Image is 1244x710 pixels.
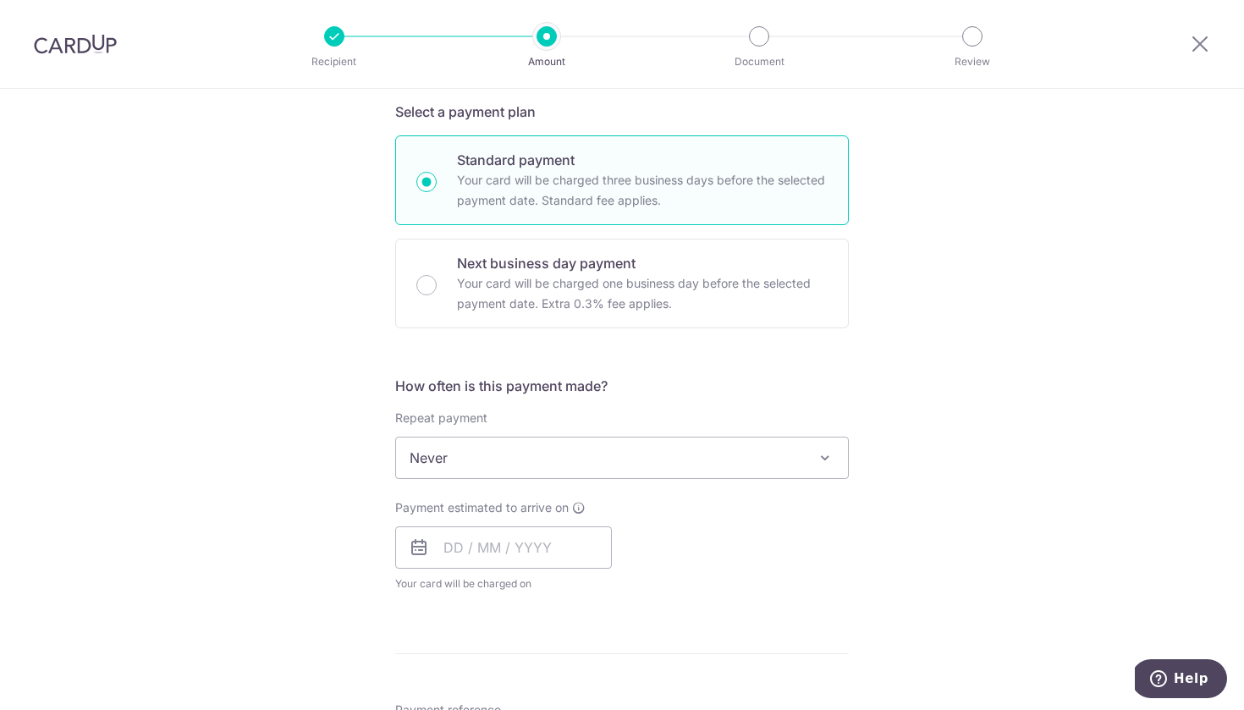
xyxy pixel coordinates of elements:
p: Review [910,53,1035,70]
p: Your card will be charged three business days before the selected payment date. Standard fee appl... [457,170,828,211]
h5: How often is this payment made? [395,376,849,396]
iframe: Opens a widget where you can find more information [1135,659,1227,702]
p: Amount [484,53,609,70]
p: Recipient [272,53,397,70]
p: Standard payment [457,150,828,170]
p: Next business day payment [457,253,828,273]
p: Your card will be charged one business day before the selected payment date. Extra 0.3% fee applies. [457,273,828,314]
h5: Select a payment plan [395,102,849,122]
label: Repeat payment [395,410,487,427]
p: Document [696,53,822,70]
span: Never [395,437,849,479]
span: Never [396,438,848,478]
span: Payment estimated to arrive on [395,499,569,516]
img: CardUp [34,34,117,54]
span: Your card will be charged on [395,575,612,592]
input: DD / MM / YYYY [395,526,612,569]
